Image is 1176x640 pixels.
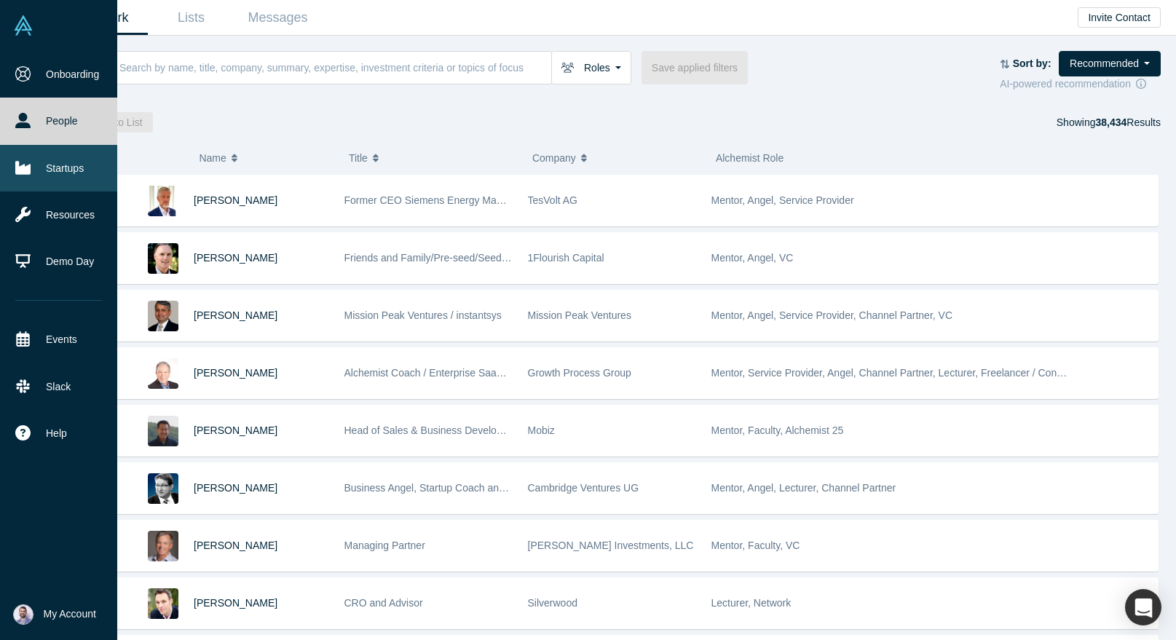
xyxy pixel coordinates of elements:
[711,252,794,264] span: Mentor, Angel, VC
[148,243,178,274] img: David Lane's Profile Image
[1059,51,1161,76] button: Recommended
[551,51,631,84] button: Roles
[716,152,784,164] span: Alchemist Role
[528,194,577,206] span: TesVolt AG
[528,540,694,551] span: [PERSON_NAME] Investments, LLC
[194,482,277,494] a: [PERSON_NAME]
[1013,58,1051,69] strong: Sort by:
[148,531,178,561] img: Steve King's Profile Image
[711,194,854,206] span: Mentor, Angel, Service Provider
[344,424,565,436] span: Head of Sales & Business Development (interim)
[194,194,277,206] a: [PERSON_NAME]
[349,143,517,173] button: Title
[148,186,178,216] img: Ralf Christian's Profile Image
[528,482,639,494] span: Cambridge Ventures UG
[1057,112,1161,133] div: Showing
[711,424,844,436] span: Mentor, Faculty, Alchemist 25
[118,50,551,84] input: Search by name, title, company, summary, expertise, investment criteria or topics of focus
[84,112,153,133] button: Add to List
[234,1,321,35] a: Messages
[1095,116,1161,128] span: Results
[148,416,178,446] img: Michael Chang's Profile Image
[13,15,33,36] img: Alchemist Vault Logo
[711,482,896,494] span: Mentor, Angel, Lecturer, Channel Partner
[528,597,577,609] span: Silverwood
[194,367,277,379] a: [PERSON_NAME]
[199,143,334,173] button: Name
[344,482,591,494] span: Business Angel, Startup Coach and best-selling author
[1000,76,1161,92] div: AI-powered recommendation
[148,588,178,619] img: Alexander Shartsis's Profile Image
[532,143,701,173] button: Company
[194,597,277,609] a: [PERSON_NAME]
[148,1,234,35] a: Lists
[711,540,800,551] span: Mentor, Faculty, VC
[349,143,368,173] span: Title
[194,309,277,321] a: [PERSON_NAME]
[194,424,277,436] a: [PERSON_NAME]
[148,358,178,389] img: Chuck DeVita's Profile Image
[199,143,226,173] span: Name
[711,309,953,321] span: Mentor, Angel, Service Provider, Channel Partner, VC
[46,426,67,441] span: Help
[44,607,96,622] span: My Account
[344,252,607,264] span: Friends and Family/Pre-seed/Seed Angel and VC Investor
[148,301,178,331] img: Vipin Chawla's Profile Image
[1095,116,1126,128] strong: 38,434
[194,540,277,551] a: [PERSON_NAME]
[532,143,576,173] span: Company
[194,252,277,264] a: [PERSON_NAME]
[13,604,96,625] button: My Account
[344,540,425,551] span: Managing Partner
[344,309,502,321] span: Mission Peak Ventures / instantsys
[642,51,748,84] button: Save applied filters
[711,597,792,609] span: Lecturer, Network
[528,424,555,436] span: Mobiz
[148,473,178,504] img: Martin Giese's Profile Image
[1078,7,1161,28] button: Invite Contact
[344,367,689,379] span: Alchemist Coach / Enterprise SaaS & Ai Subscription Model Thought Leader
[528,252,604,264] span: 1Flourish Capital
[528,367,631,379] span: Growth Process Group
[344,597,423,609] span: CRO and Advisor
[344,194,658,206] span: Former CEO Siemens Energy Management Division of SIEMENS AG
[528,309,631,321] span: Mission Peak Ventures
[711,367,1087,379] span: Mentor, Service Provider, Angel, Channel Partner, Lecturer, Freelancer / Consultant
[13,604,33,625] img: Sam Jadali's Account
